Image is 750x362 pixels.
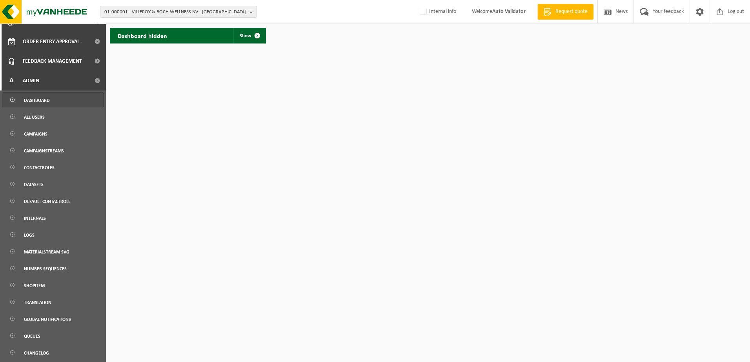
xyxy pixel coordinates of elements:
[2,92,104,107] a: Dashboard
[240,33,251,38] span: Show
[24,93,50,108] span: Dashboard
[2,194,104,208] a: default contactrole
[2,109,104,124] a: All users
[2,328,104,343] a: Queues
[537,4,593,20] a: Request quote
[492,9,526,14] strong: Auto Validator
[2,244,104,259] a: Materialstream SVG
[24,211,46,226] span: Internals
[110,28,175,43] h2: Dashboard hidden
[24,312,71,327] span: Global notifications
[24,261,67,276] span: Number sequences
[2,126,104,141] a: Campaigns
[24,177,44,192] span: Datasets
[2,278,104,293] a: Shopitem
[24,160,55,175] span: Contactroles
[24,295,51,310] span: Translation
[2,345,104,360] a: Changelog
[104,6,246,18] span: 01-000001 - VILLEROY & BOCH WELLNESS NV - [GEOGRAPHIC_DATA]
[2,177,104,192] a: Datasets
[23,51,82,71] span: Feedback Management
[2,227,104,242] a: Logs
[233,28,265,43] a: Show
[24,346,49,360] span: Changelog
[8,71,15,90] span: A
[2,143,104,158] a: Campaignstreams
[23,32,80,51] span: Order entry approval
[2,295,104,310] a: Translation
[24,244,69,259] span: Materialstream SVG
[553,8,590,16] span: Request quote
[24,329,40,344] span: Queues
[24,278,45,293] span: Shopitem
[2,311,104,326] a: Global notifications
[2,261,104,276] a: Number sequences
[24,194,71,209] span: default contactrole
[100,6,257,18] button: 01-000001 - VILLEROY & BOCH WELLNESS NV - [GEOGRAPHIC_DATA]
[24,143,64,158] span: Campaignstreams
[24,110,45,125] span: All users
[418,6,456,18] label: Internal info
[2,160,104,175] a: Contactroles
[23,71,39,90] span: Admin
[24,228,35,243] span: Logs
[24,127,47,141] span: Campaigns
[2,210,104,225] a: Internals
